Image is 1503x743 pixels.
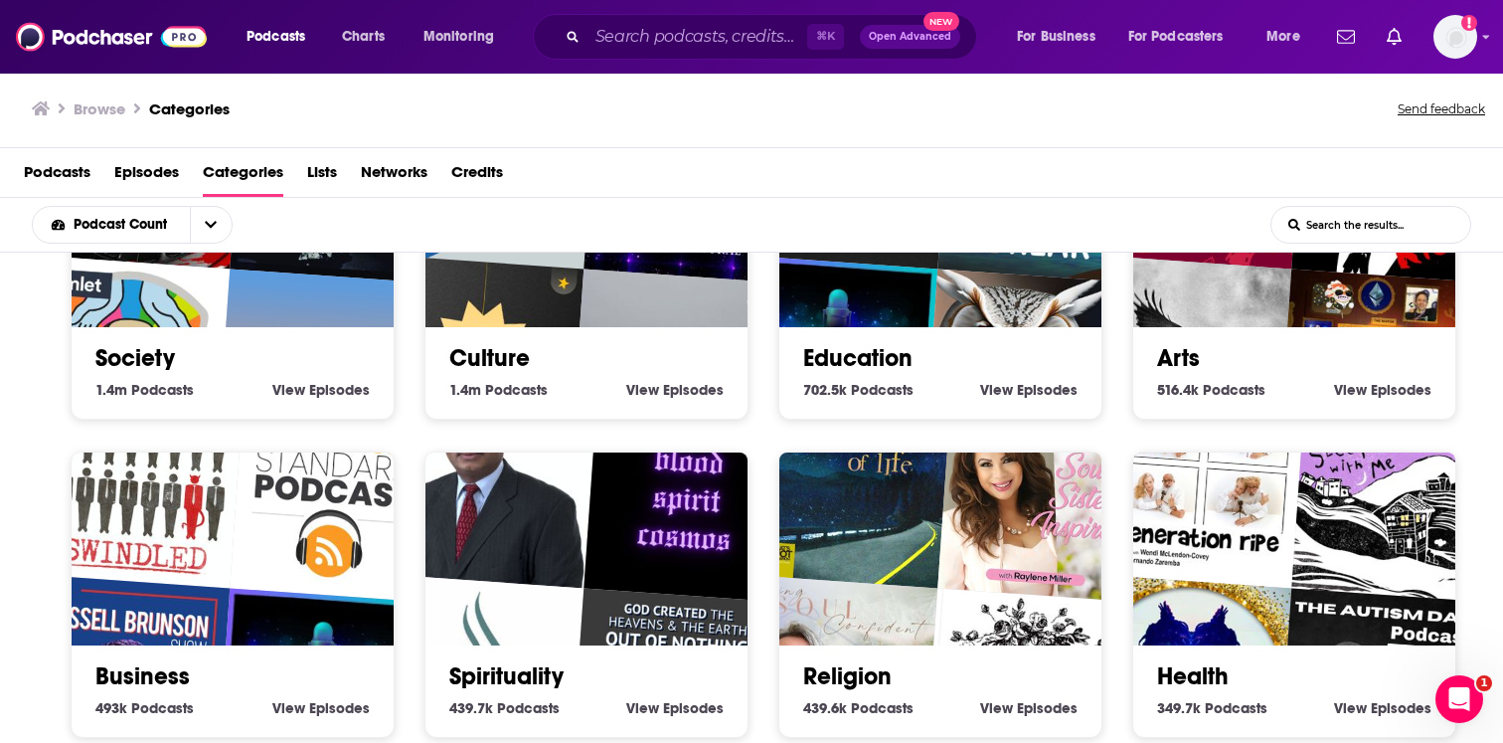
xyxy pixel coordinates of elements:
span: ⌘ K [807,24,844,50]
a: 439.6k Religion Podcasts [803,699,914,717]
a: Business [95,661,190,691]
a: Religion [803,661,892,691]
img: Soulsister Inspired Podcast [937,395,1143,601]
span: Episodes [1371,699,1431,717]
span: Podcasts [1203,381,1265,399]
button: open menu [1115,21,1252,53]
a: 702.5k Education Podcasts [803,381,914,399]
span: Episodes [663,699,724,717]
span: View [626,381,659,399]
svg: Email not verified [1461,15,1477,31]
a: 1.4m Society Podcasts [95,381,194,399]
span: View [980,381,1013,399]
span: 1.4m [95,381,127,399]
a: Show notifications dropdown [1329,20,1363,54]
span: 516.4k [1157,381,1199,399]
div: Search podcasts, credits, & more... [552,14,996,60]
a: 516.4k Arts Podcasts [1157,381,1265,399]
span: Logged in as EllaRoseMurphy [1433,15,1477,59]
span: Episodes [663,381,724,399]
span: Episodes [309,381,370,399]
img: Swindled [37,382,243,588]
input: Search podcasts, credits, & more... [587,21,807,53]
span: Episodes [1017,381,1078,399]
img: Identidad en Tiempo Difícil [391,382,596,588]
button: open menu [1003,21,1120,53]
a: View Health Episodes [1334,699,1431,717]
a: Lists [307,156,337,197]
a: 439.7k Spirituality Podcasts [449,699,560,717]
a: Society [95,343,175,373]
a: Podcasts [24,156,90,197]
img: One Third of Life [745,382,950,588]
img: User Profile [1433,15,1477,59]
a: View Business Episodes [272,699,370,717]
a: Networks [361,156,427,197]
img: Podchaser - Follow, Share and Rate Podcasts [16,18,207,56]
a: Credits [451,156,503,197]
span: Episodes [1371,381,1431,399]
a: Episodes [114,156,179,197]
span: 439.7k [449,699,493,717]
a: Show notifications dropdown [1379,20,1410,54]
a: Categories [203,156,283,197]
button: open menu [410,21,520,53]
iframe: Intercom live chat [1435,675,1483,723]
span: View [272,381,305,399]
a: View Religion Episodes [980,699,1078,717]
span: Episodes [309,699,370,717]
a: 1.4m Culture Podcasts [449,381,548,399]
span: 493k [95,699,127,717]
a: Arts [1157,343,1200,373]
button: open menu [233,21,331,53]
button: open menu [33,218,190,232]
a: Spirituality [449,661,564,691]
span: Monitoring [423,23,494,51]
span: Podcast Count [74,218,174,232]
button: Show profile menu [1433,15,1477,59]
span: View [1334,699,1367,717]
span: Podcasts [247,23,305,51]
span: Charts [342,23,385,51]
span: View [980,699,1013,717]
a: View Education Episodes [980,381,1078,399]
span: View [1334,381,1367,399]
img: Blood, Spirit, Cosmos [584,395,789,601]
button: open menu [190,207,232,243]
a: View Arts Episodes [1334,381,1431,399]
span: Podcasts [131,699,194,717]
span: 702.5k [803,381,847,399]
span: View [626,699,659,717]
a: 493k Business Podcasts [95,699,194,717]
a: Categories [149,99,230,118]
a: View Culture Episodes [626,381,724,399]
img: The Bitcoin Standard Podcast [230,395,435,601]
img: Sleep With Me [1291,395,1497,601]
span: Podcasts [131,381,194,399]
a: 349.7k Health Podcasts [1157,699,1267,717]
a: Health [1157,661,1229,691]
h2: Choose List sort [32,206,263,244]
span: More [1266,23,1300,51]
span: Episodes [1017,699,1078,717]
span: Podcasts [851,699,914,717]
span: For Business [1017,23,1095,51]
a: Charts [329,21,397,53]
img: GENERATION RIPE [1098,382,1304,588]
button: Open AdvancedNew [860,25,960,49]
span: 349.7k [1157,699,1201,717]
